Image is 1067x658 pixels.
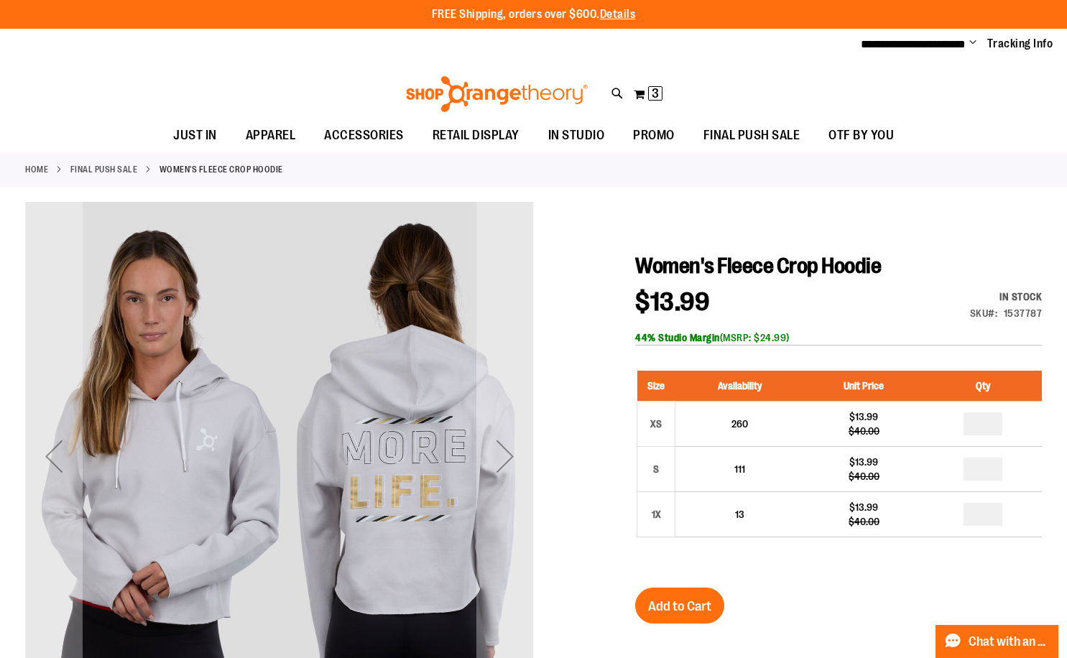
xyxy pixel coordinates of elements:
[633,119,675,152] span: PROMO
[1004,306,1043,320] div: 1537787
[970,307,998,319] strong: SKU
[635,588,724,624] button: Add to Cart
[675,371,804,402] th: Availability
[987,36,1053,52] a: Tracking Info
[246,119,296,152] span: APPAREL
[231,119,310,152] a: APPAREL
[70,163,138,176] a: FINAL PUSH SALE
[811,500,918,514] div: $13.99
[689,119,815,152] a: FINAL PUSH SALE
[160,163,283,176] strong: Women's Fleece Crop Hoodie
[418,119,534,152] a: RETAIL DISPLAY
[432,6,636,23] p: FREE Shipping, orders over $600.
[310,119,418,152] a: ACCESSORIES
[936,625,1059,658] button: Chat with an Expert
[811,469,918,483] div: $40.00
[635,330,1042,345] div: (MSRP: $24.99)
[735,509,744,520] span: 13
[548,119,605,152] span: IN STUDIO
[734,463,745,475] span: 111
[969,37,976,51] button: Account menu
[619,119,689,152] a: PROMO
[703,119,800,152] span: FINAL PUSH SALE
[324,119,404,152] span: ACCESSORIES
[970,289,1043,304] div: In stock
[173,119,217,152] span: JUST IN
[404,76,590,112] img: Shop Orangetheory
[924,371,1042,402] th: Qty
[969,635,1050,649] span: Chat with an Expert
[814,119,908,152] a: OTF BY YOU
[645,504,667,525] div: 1X
[828,119,894,152] span: OTF BY YOU
[600,8,636,21] a: Details
[433,119,519,152] span: RETAIL DISPLAY
[731,418,748,430] span: 260
[970,289,1043,304] div: Availability
[645,413,667,435] div: XS
[637,371,675,402] th: Size
[811,424,918,438] div: $40.00
[648,598,711,614] span: Add to Cart
[811,455,918,469] div: $13.99
[811,409,918,424] div: $13.99
[804,371,925,402] th: Unit Price
[635,254,881,278] span: Women's Fleece Crop Hoodie
[159,119,231,152] a: JUST IN
[25,163,48,176] a: Home
[645,458,667,480] div: S
[811,514,918,529] div: $40.00
[652,86,659,101] span: 3
[635,287,709,317] span: $13.99
[635,332,720,343] b: 44% Studio Margin
[534,119,619,152] a: IN STUDIO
